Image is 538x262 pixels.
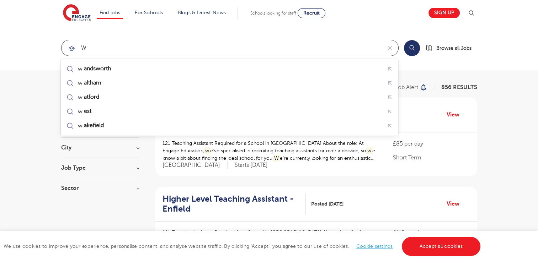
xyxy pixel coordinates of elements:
[441,84,477,91] span: 856 RESULTS
[64,62,395,133] ul: Submit
[78,122,105,129] div: w
[61,145,139,151] h3: City
[235,162,268,169] p: Starts [DATE]
[447,199,465,208] a: View
[356,244,393,249] a: Cookie settings
[163,229,379,251] p: 121 Teaching Assistant Required for a School in [GEOGRAPHIC_DATA] About the role: At Engage Educa...
[82,64,112,73] mark: andsworth
[78,80,102,87] div: w
[428,8,460,18] a: Sign up
[384,120,395,131] button: Fill query with "wakefield"
[78,108,92,115] div: w
[303,10,320,16] span: Recruit
[62,40,382,56] input: Submit
[298,8,325,18] a: Recruit
[163,194,300,214] h2: Higher Level Teaching Assistant - Enfield
[78,65,112,72] div: w
[404,40,420,56] button: Search
[163,140,379,162] p: 121 Teaching Assistant Required for a School in [GEOGRAPHIC_DATA] About the role: At Engage Educa...
[163,194,306,214] a: Higher Level Teaching Assistant - Enfield
[100,10,121,15] a: Find jobs
[436,44,472,52] span: Browse all Jobs
[250,11,296,16] span: Schools looking for staff
[204,147,211,154] mark: w
[384,77,395,88] button: Fill query with "waltham"
[82,78,102,87] mark: altham
[61,165,139,171] h3: Job Type
[78,94,100,101] div: w
[63,4,91,22] img: Engage Education
[384,106,395,117] button: Fill query with "west"
[4,244,482,249] span: We use cookies to improve your experience, personalise content, and analyse website traffic. By c...
[384,92,395,103] button: Fill query with "watford"
[384,63,395,74] button: Fill query with "wandsworth"
[273,154,280,162] mark: W
[178,10,226,15] a: Blogs & Latest News
[382,40,398,56] button: Clear
[311,200,343,208] span: Posted [DATE]
[135,10,163,15] a: For Schools
[61,185,139,191] h3: Sector
[393,153,470,162] p: Short Term
[402,237,481,256] a: Accept all cookies
[82,93,100,101] mark: atford
[163,162,228,169] span: [GEOGRAPHIC_DATA]
[382,84,427,90] button: Save job alert
[82,121,105,130] mark: akefield
[382,84,418,90] p: Save job alert
[61,40,399,56] div: Submit
[393,140,470,148] p: £85 per day
[447,110,465,119] a: View
[366,147,372,154] mark: w
[82,107,92,115] mark: est
[393,229,470,237] p: £115 per day
[426,44,477,52] a: Browse all Jobs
